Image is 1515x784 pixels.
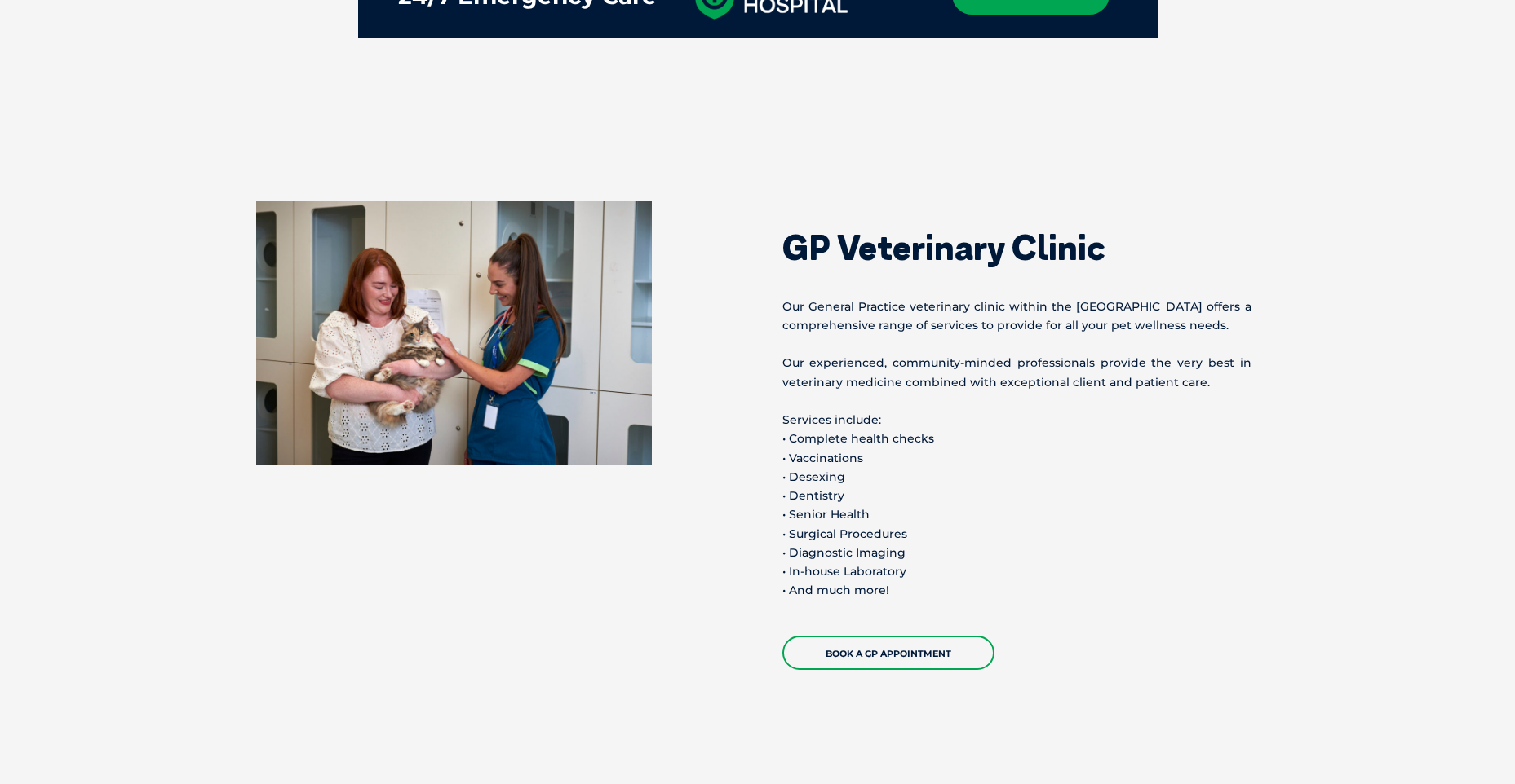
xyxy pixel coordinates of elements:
a: Book A GP Appointment [782,636,994,670]
h2: GP Veterinary Clinic [782,231,1251,265]
p: Services include: • Complete health checks • Vaccinations • Desexing • Dentistry • Senior Health ... [782,411,1251,600]
p: Our experienced, community-minded professionals provide the very best in veterinary medicine comb... [782,354,1251,391]
p: Our General Practice veterinary clinic within the [GEOGRAPHIC_DATA] offers a comprehensive range ... [782,297,1251,335]
button: Search [1483,74,1499,90]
